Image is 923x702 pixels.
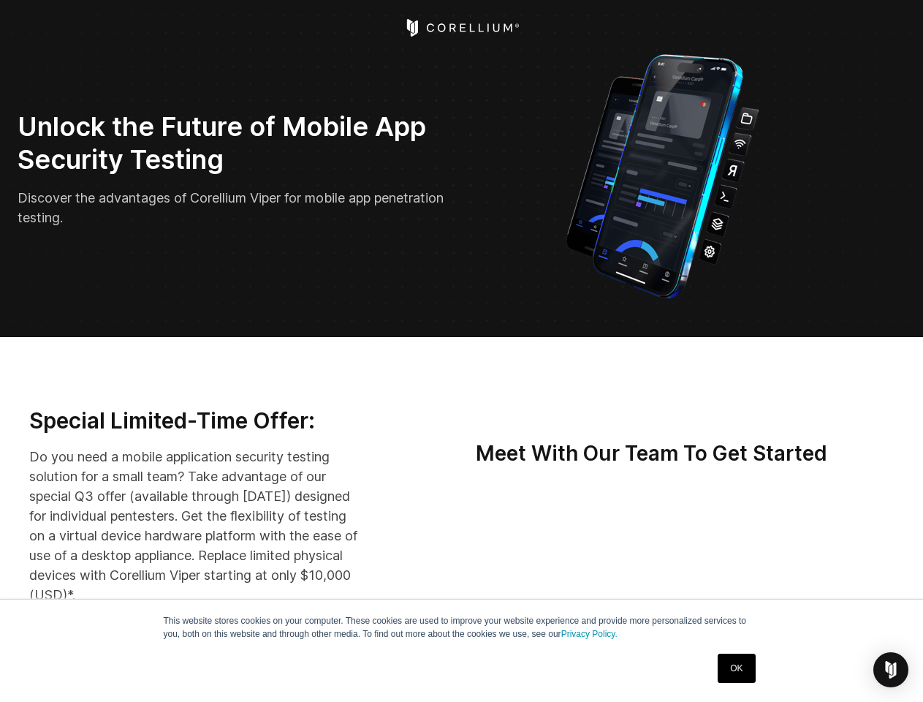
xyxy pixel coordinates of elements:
div: Open Intercom Messenger [873,652,908,687]
a: OK [718,654,755,683]
h2: Unlock the Future of Mobile App Security Testing [18,110,452,176]
strong: Meet With Our Team To Get Started [476,441,827,466]
a: Corellium Home [403,19,520,37]
p: This website stores cookies on your computer. These cookies are used to improve your website expe... [164,614,760,641]
a: Privacy Policy. [561,629,618,639]
img: Corellium_VIPER_Hero_1_1x [552,47,772,302]
span: Discover the advantages of Corellium Viper for mobile app penetration testing. [18,190,444,225]
h3: Special Limited-Time Offer: [29,407,361,435]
